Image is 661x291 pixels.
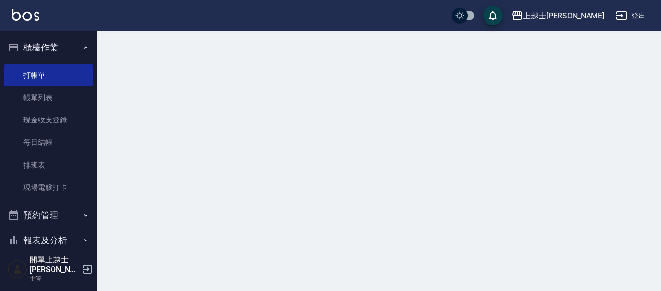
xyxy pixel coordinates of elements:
button: save [483,6,503,25]
h5: 開單上越士[PERSON_NAME] [30,255,79,274]
a: 現金收支登錄 [4,109,93,131]
a: 排班表 [4,154,93,176]
img: Person [8,259,27,279]
button: 報表及分析 [4,228,93,253]
div: 上越士[PERSON_NAME] [523,10,604,22]
a: 現場電腦打卡 [4,176,93,199]
a: 打帳單 [4,64,93,86]
button: 櫃檯作業 [4,35,93,60]
button: 登出 [612,7,649,25]
button: 預約管理 [4,203,93,228]
a: 帳單列表 [4,86,93,109]
button: 上越士[PERSON_NAME] [507,6,608,26]
a: 每日結帳 [4,131,93,154]
img: Logo [12,9,39,21]
p: 主管 [30,274,79,283]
